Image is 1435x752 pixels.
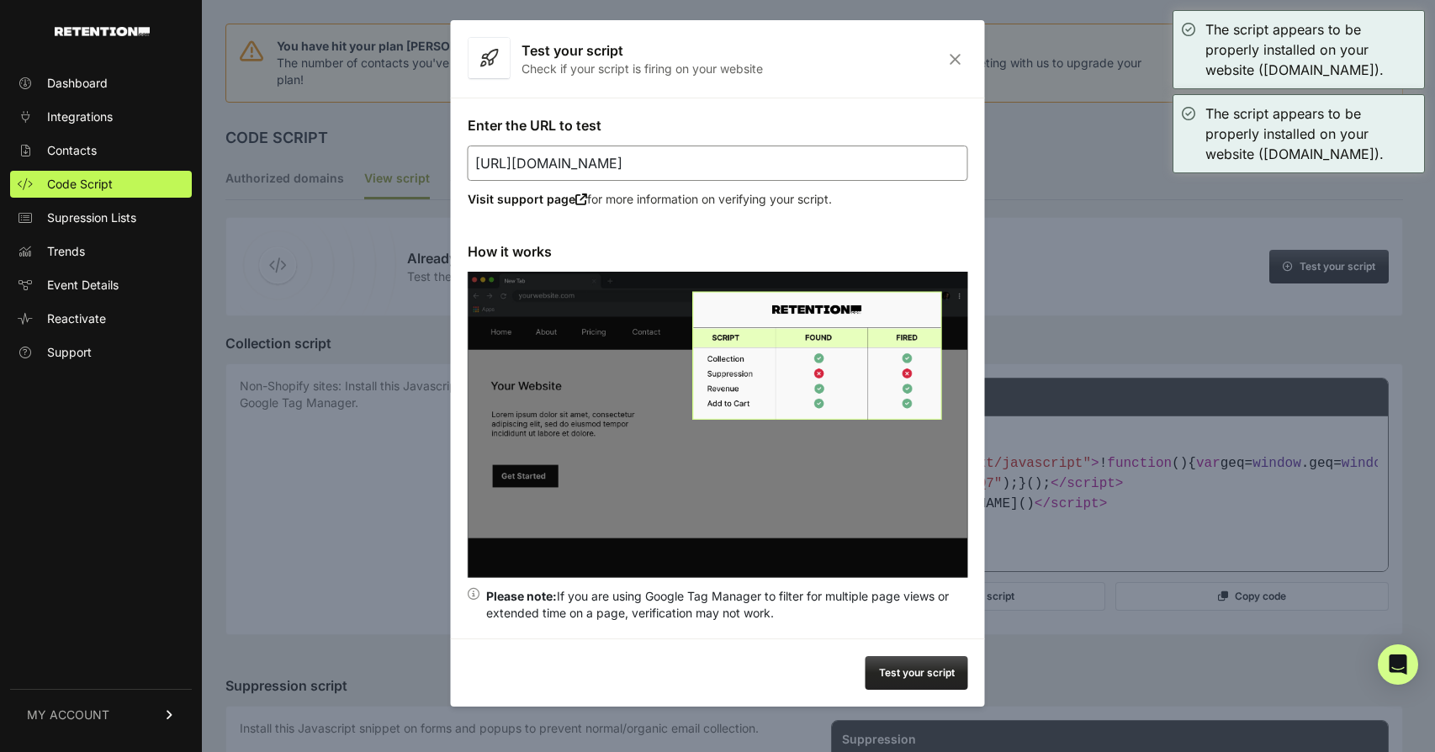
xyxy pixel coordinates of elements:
[10,689,192,740] a: MY ACCOUNT
[10,70,192,97] a: Dashboard
[47,142,97,159] span: Contacts
[47,176,113,193] span: Code Script
[47,344,92,361] span: Support
[27,707,109,723] span: MY ACCOUNT
[47,75,108,92] span: Dashboard
[55,27,150,36] img: Retention.com
[47,109,113,125] span: Integrations
[47,243,85,260] span: Trends
[47,209,136,226] span: Supression Lists
[10,204,192,231] a: Supression Lists
[468,117,601,134] label: Enter the URL to test
[522,40,763,61] h3: Test your script
[468,272,968,578] img: verify script installation
[942,52,968,66] i: Close
[486,589,557,603] strong: Please note:
[866,656,968,690] button: Test your script
[522,61,763,77] p: Check if your script is firing on your website
[1378,644,1418,685] div: Open Intercom Messenger
[1205,103,1416,164] div: The script appears to be properly installed on your website ([DOMAIN_NAME]).
[1205,19,1416,80] div: The script appears to be properly installed on your website ([DOMAIN_NAME]).
[10,238,192,265] a: Trends
[10,171,192,198] a: Code Script
[10,339,192,366] a: Support
[10,272,192,299] a: Event Details
[468,192,587,206] a: Visit support page
[486,588,968,622] div: If you are using Google Tag Manager to filter for multiple page views or extended time on a page,...
[10,103,192,130] a: Integrations
[468,241,968,262] h3: How it works
[10,137,192,164] a: Contacts
[47,277,119,294] span: Event Details
[468,191,968,208] p: for more information on verifying your script.
[10,305,192,332] a: Reactivate
[468,146,968,181] input: https://www.acme.com/
[47,310,106,327] span: Reactivate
